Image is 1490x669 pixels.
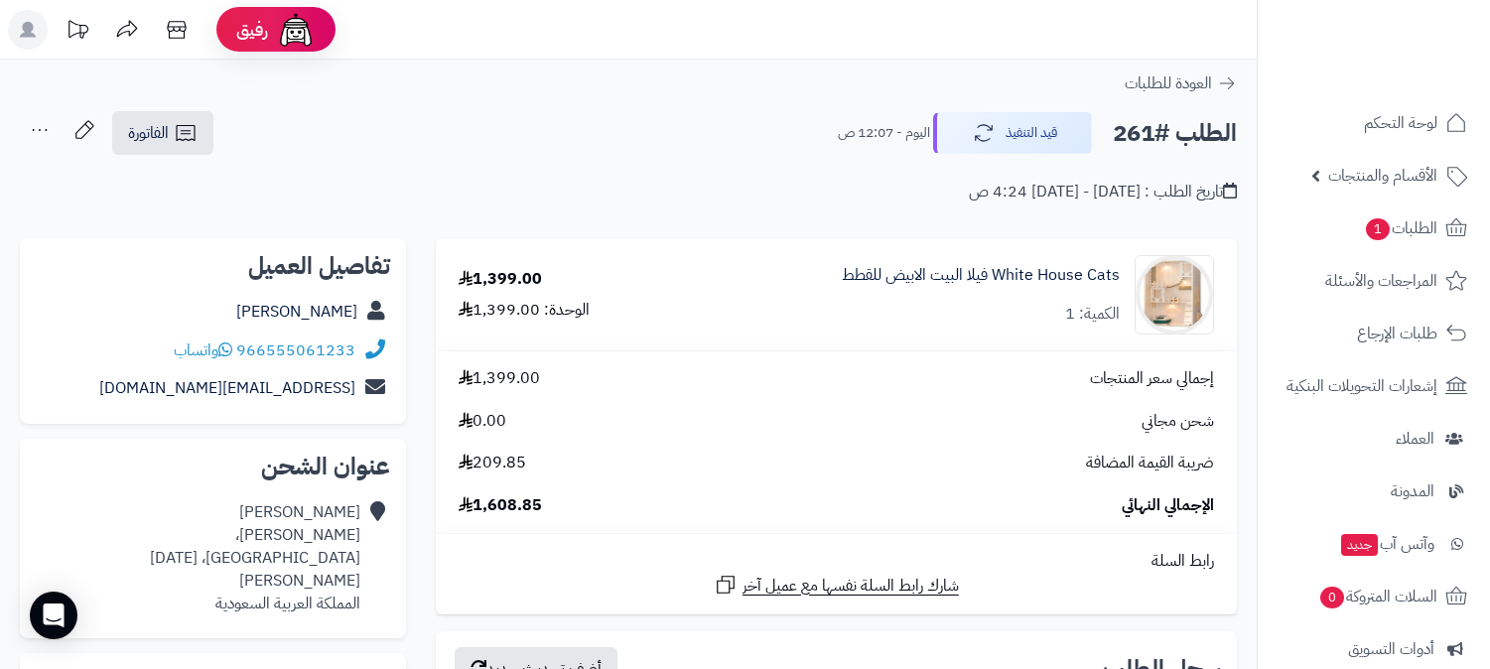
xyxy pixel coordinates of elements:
[459,268,542,291] div: 1,399.00
[236,18,268,42] span: رفيق
[1270,573,1478,620] a: السلات المتروكة0
[743,575,959,598] span: شارك رابط السلة نفسها مع عميل آخر
[1270,257,1478,305] a: المراجعات والأسئلة
[1270,520,1478,568] a: وآتس آبجديد
[444,550,1229,573] div: رابط السلة
[99,376,355,400] a: [EMAIL_ADDRESS][DOMAIN_NAME]
[1287,372,1437,400] span: إشعارات التحويلات البنكية
[1357,320,1437,347] span: طلبات الإرجاع
[36,254,390,278] h2: تفاصيل العميل
[459,452,526,474] span: 209.85
[1125,71,1237,95] a: العودة للطلبات
[1396,425,1434,453] span: العملاء
[459,410,506,433] span: 0.00
[236,338,355,362] a: 966555061233
[1325,267,1437,295] span: المراجعات والأسئلة
[1125,71,1212,95] span: العودة للطلبات
[1136,255,1213,334] img: 1741742569-house%20235-90x90.png
[1391,477,1434,505] span: المدونة
[128,121,169,145] span: الفاتورة
[112,111,213,155] a: الفاتورة
[1364,109,1437,137] span: لوحة التحكم
[1065,303,1120,326] div: الكمية: 1
[1364,214,1437,242] span: الطلبات
[1270,362,1478,410] a: إشعارات التحويلات البنكية
[714,573,959,598] a: شارك رابط السلة نفسها مع عميل آخر
[1086,452,1214,474] span: ضريبة القيمة المضافة
[1328,162,1437,190] span: الأقسام والمنتجات
[838,123,930,143] small: اليوم - 12:07 ص
[1320,587,1344,608] span: 0
[459,494,542,517] span: 1,608.85
[36,501,360,614] div: [PERSON_NAME] [PERSON_NAME]، [GEOGRAPHIC_DATA]، [DATE][PERSON_NAME] المملكة العربية السعودية
[1122,494,1214,517] span: الإجمالي النهائي
[1270,204,1478,252] a: الطلبات1
[1270,99,1478,147] a: لوحة التحكم
[276,10,316,50] img: ai-face.png
[1348,635,1434,663] span: أدوات التسويق
[1270,310,1478,357] a: طلبات الإرجاع
[1339,530,1434,558] span: وآتس آب
[842,264,1120,287] a: White House Cats فيلا البيت الابيض للقطط
[1366,218,1390,240] span: 1
[1270,468,1478,515] a: المدونة
[36,455,390,478] h2: عنوان الشحن
[53,10,102,55] a: تحديثات المنصة
[459,299,590,322] div: الوحدة: 1,399.00
[1113,113,1237,154] h2: الطلب #261
[1142,410,1214,433] span: شحن مجاني
[236,300,357,324] a: [PERSON_NAME]
[1090,367,1214,390] span: إجمالي سعر المنتجات
[1318,583,1437,610] span: السلات المتروكة
[1341,534,1378,556] span: جديد
[30,592,77,639] div: Open Intercom Messenger
[459,367,540,390] span: 1,399.00
[174,338,232,362] a: واتساب
[1270,415,1478,463] a: العملاء
[969,181,1237,203] div: تاريخ الطلب : [DATE] - [DATE] 4:24 ص
[933,112,1092,154] button: قيد التنفيذ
